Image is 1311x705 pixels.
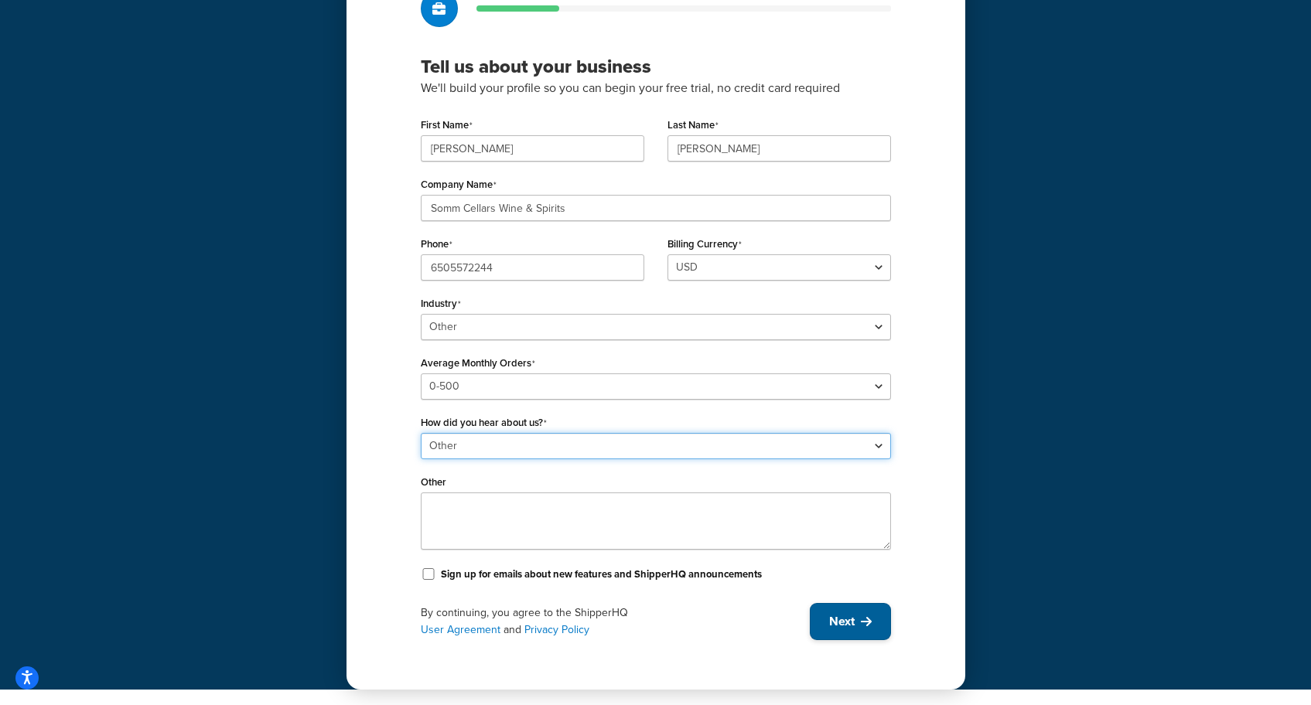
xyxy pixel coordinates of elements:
label: Billing Currency [667,238,742,250]
label: Industry [421,298,461,310]
label: Company Name [421,179,497,191]
a: User Agreement [421,622,500,638]
label: Phone [421,238,452,250]
label: Last Name [667,119,719,131]
button: Next [810,603,891,640]
a: Privacy Policy [524,622,589,638]
label: Average Monthly Orders [421,357,535,370]
h3: Tell us about your business [421,55,891,78]
label: Sign up for emails about new features and ShipperHQ announcements [441,567,762,581]
span: Next [829,613,855,630]
label: Other [421,476,446,488]
label: First Name [421,119,473,131]
div: By continuing, you agree to the ShipperHQ and [421,605,810,639]
p: We'll build your profile so you can begin your free trial, no credit card required [421,78,891,98]
label: How did you hear about us? [421,417,547,429]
